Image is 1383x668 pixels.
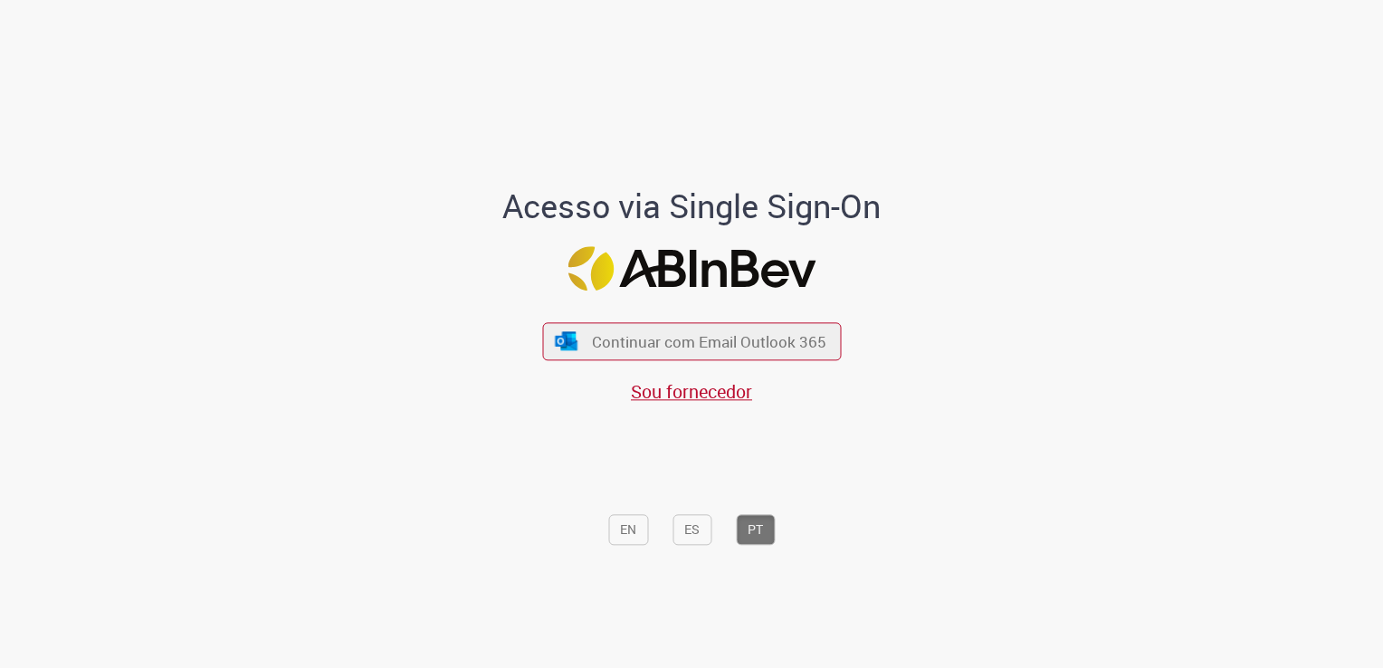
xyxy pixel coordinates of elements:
[542,323,841,360] button: ícone Azure/Microsoft 360 Continuar com Email Outlook 365
[568,246,815,291] img: Logo ABInBev
[608,515,648,546] button: EN
[554,331,579,350] img: ícone Azure/Microsoft 360
[736,515,775,546] button: PT
[672,515,711,546] button: ES
[631,379,752,404] a: Sou fornecedor
[592,331,826,352] span: Continuar com Email Outlook 365
[441,188,943,224] h1: Acesso via Single Sign-On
